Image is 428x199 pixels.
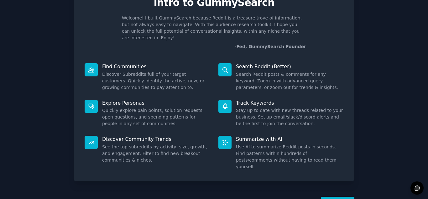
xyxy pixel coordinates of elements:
p: Find Communities [102,63,210,70]
dd: Search Reddit posts & comments for any keyword. Zoom in with advanced query parameters, or zoom o... [236,71,343,91]
p: Welcome! I built GummySearch because Reddit is a treasure trove of information, but not always ea... [122,15,306,41]
p: Track Keywords [236,100,343,106]
dd: Use AI to summarize Reddit posts in seconds. Find patterns within hundreds of posts/comments with... [236,144,343,170]
dd: See the top subreddits by activity, size, growth, and engagement. Filter to find new breakout com... [102,144,210,163]
div: - [235,43,306,50]
p: Explore Personas [102,100,210,106]
p: Discover Community Trends [102,136,210,142]
a: Fed, GummySearch Founder [236,44,306,49]
dd: Discover Subreddits full of your target customers. Quickly identify the active, new, or growing c... [102,71,210,91]
dd: Stay up to date with new threads related to your business. Set up email/slack/discord alerts and ... [236,107,343,127]
p: Summarize with AI [236,136,343,142]
dd: Quickly explore pain points, solution requests, open questions, and spending patterns for people ... [102,107,210,127]
p: Search Reddit (Better) [236,63,343,70]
